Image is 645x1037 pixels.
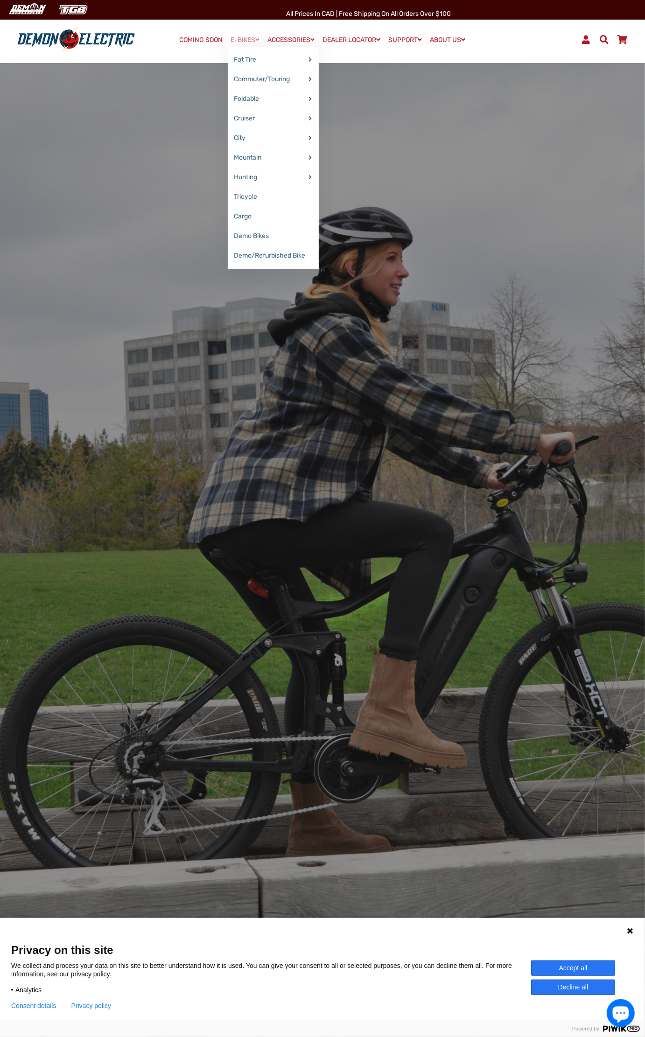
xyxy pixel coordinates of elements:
[5,2,49,17] img: Demon Electric
[604,999,638,1030] inbox-online-store-chat: Shopify online store chat
[228,50,319,70] a: Fat Tire
[228,128,319,148] a: City
[176,34,226,47] a: COMING SOON
[15,986,42,994] span: Analytics
[531,980,615,995] button: Decline all
[427,33,469,47] a: ABOUT US
[228,187,319,207] a: Tricycle
[11,943,634,957] span: Privacy on this site
[14,28,138,52] img: Demon Electric logo
[228,33,263,47] a: E-BIKES
[228,70,319,89] a: Commuter/Touring
[228,226,319,246] a: Demo Bikes
[54,2,92,17] img: TGB Canada
[71,1002,112,1009] a: Privacy policy
[228,109,319,128] a: Cruiser
[568,1026,603,1032] span: Powered by
[228,168,319,187] a: Hunting
[531,960,615,976] button: Accept all
[228,148,319,168] a: Mountain
[320,33,384,47] a: DEALER LOCATOR
[286,10,451,18] span: All Prices in CAD | Free shipping on all orders over $100
[228,246,319,266] a: Demo/Refurbished Bike
[386,33,426,47] a: SUPPORT
[265,33,318,47] a: ACCESSORIES
[11,1002,56,1009] button: Consent details
[228,89,319,109] a: Foldable
[11,961,531,978] p: We collect and process your data on this site to better understand how it is used. You can give y...
[228,207,319,226] a: Cargo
